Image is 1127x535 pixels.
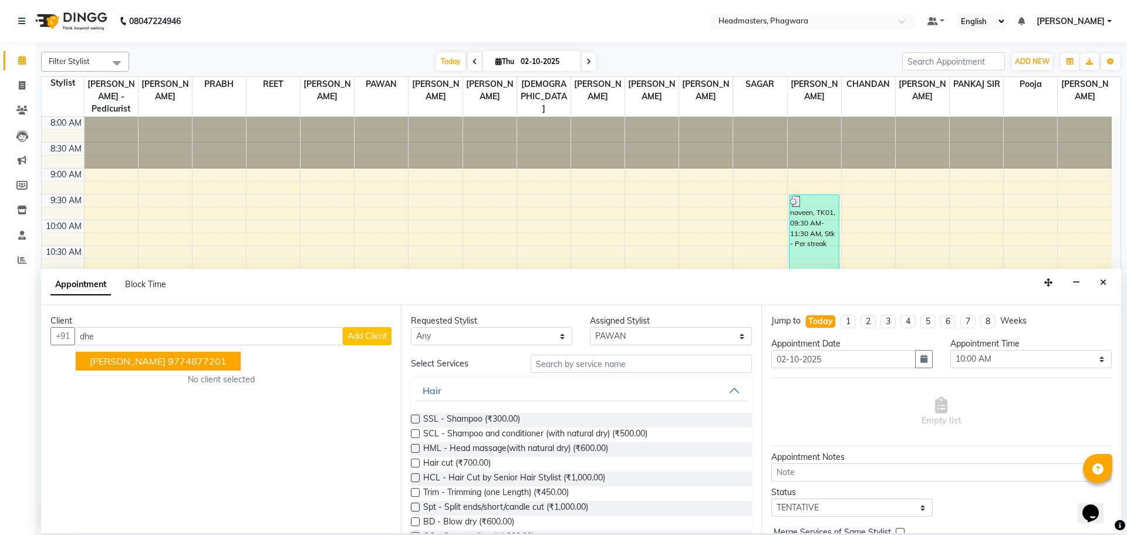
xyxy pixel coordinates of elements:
[423,501,588,516] span: Spt - Split ends/short/candle cut (₹1,000.00)
[85,77,138,116] span: [PERSON_NAME] - Pedicurist
[733,77,787,92] span: SAGAR
[590,315,751,327] div: Assigned Stylist
[950,338,1112,350] div: Appointment Time
[423,457,491,472] span: Hair cut (₹700.00)
[920,315,936,328] li: 5
[771,338,933,350] div: Appointment Date
[423,413,520,428] span: SSL - Shampoo (₹300.00)
[42,77,84,89] div: Stylist
[48,117,84,129] div: 8:00 AM
[842,77,895,92] span: CHANDAN
[402,358,521,370] div: Select Services
[788,77,841,104] span: [PERSON_NAME]
[48,169,84,181] div: 9:00 AM
[1000,315,1027,327] div: Weeks
[922,397,961,427] span: Empty list
[1004,77,1057,92] span: pooja
[90,355,166,367] span: [PERSON_NAME]
[48,143,84,155] div: 8:30 AM
[301,77,354,104] span: [PERSON_NAME]
[861,315,876,328] li: 2
[30,5,110,38] img: logo
[771,315,801,327] div: Jump to
[409,77,462,104] span: [PERSON_NAME]
[343,327,392,345] button: Add Client
[355,77,408,92] span: PAWAN
[625,77,679,104] span: [PERSON_NAME]
[771,486,933,499] div: Status
[423,383,441,398] div: Hair
[571,77,625,104] span: [PERSON_NAME]
[43,220,84,233] div: 10:00 AM
[436,52,465,70] span: Today
[139,77,192,104] span: [PERSON_NAME]
[193,77,246,92] span: PRABH
[517,53,576,70] input: 2025-10-02
[902,52,1005,70] input: Search Appointment
[492,57,517,66] span: Thu
[771,350,916,368] input: yyyy-mm-dd
[960,315,976,328] li: 7
[168,355,227,367] ngb-highlight: 9774877201
[125,279,166,290] span: Block Time
[49,56,90,66] span: Filter Stylist
[247,77,300,92] span: REET
[880,315,896,328] li: 3
[940,315,956,328] li: 6
[808,315,833,328] div: Today
[771,451,1112,463] div: Appointment Notes
[1095,274,1112,292] button: Close
[347,331,387,341] span: Add Client
[423,442,608,457] span: HML - Head massage(with natural dry) (₹600.00)
[50,327,75,345] button: +91
[1058,77,1112,104] span: [PERSON_NAME]
[980,315,996,328] li: 8
[1015,57,1050,66] span: ADD NEW
[517,77,571,116] span: [DEMOGRAPHIC_DATA]
[416,380,747,401] button: Hair
[411,315,572,327] div: Requested Stylist
[900,315,916,328] li: 4
[48,194,84,207] div: 9:30 AM
[950,77,1003,92] span: PANKAJ SIR
[50,274,111,295] span: Appointment
[531,355,752,373] input: Search by service name
[896,77,949,104] span: [PERSON_NAME]
[75,327,343,345] input: Search by Name/Mobile/Email/Code
[43,246,84,258] div: 10:30 AM
[679,77,733,104] span: [PERSON_NAME]
[1012,53,1052,70] button: ADD NEW
[50,315,392,327] div: Client
[423,486,569,501] span: Trim - Trimming (one Length) (₹450.00)
[1078,488,1115,523] iframe: chat widget
[1037,15,1105,28] span: [PERSON_NAME]
[423,428,647,442] span: SCL - Shampoo and conditioner (with natural dry) (₹500.00)
[841,315,856,328] li: 1
[129,5,181,38] b: 08047224946
[789,195,839,297] div: naveen, TK01, 09:30 AM-11:30 AM, Stk - Per streak
[423,516,514,530] span: BD - Blow dry (₹600.00)
[79,374,363,386] div: No client selected
[463,77,517,104] span: [PERSON_NAME]
[423,472,605,486] span: HCL - Hair Cut by Senior Hair Stylist (₹1,000.00)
